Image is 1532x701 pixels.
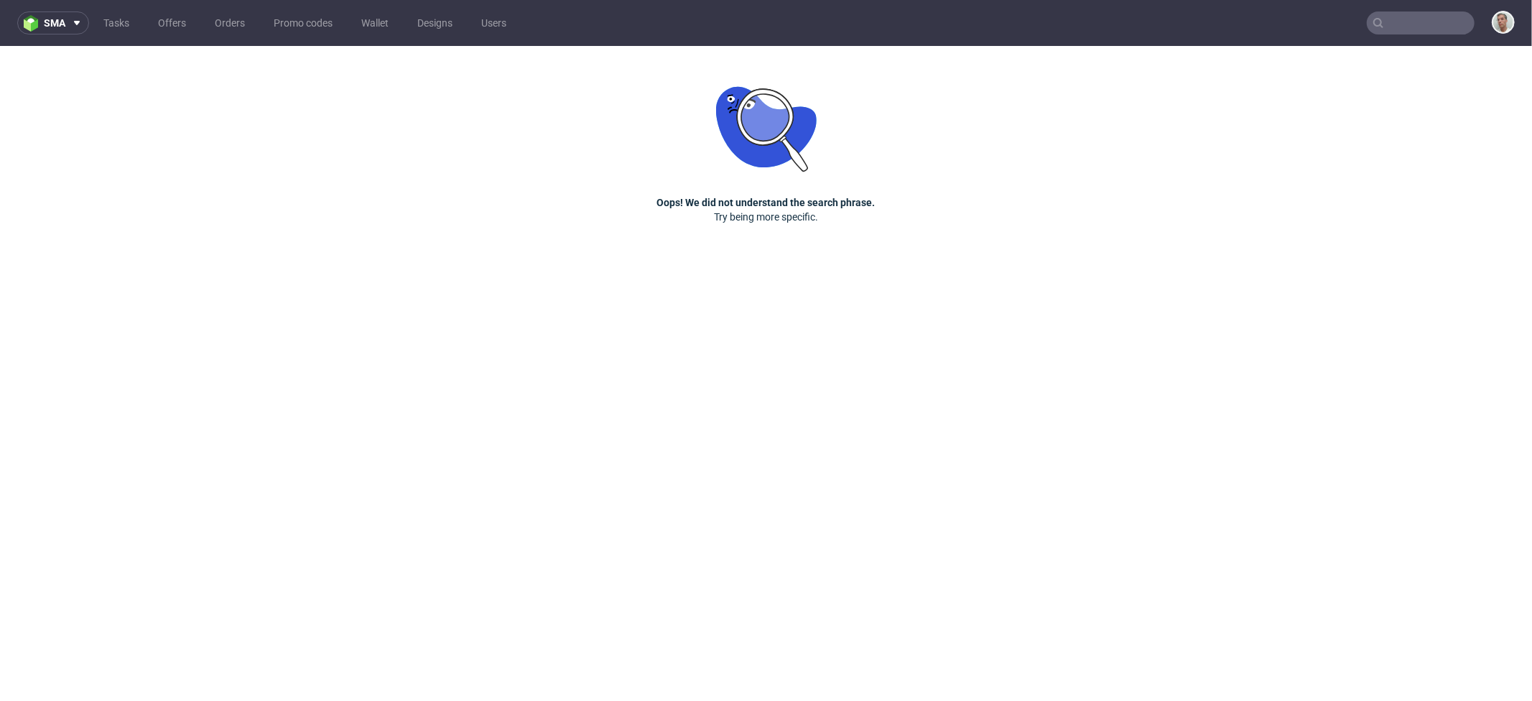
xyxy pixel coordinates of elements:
[17,11,89,34] button: sma
[24,15,44,32] img: logo
[95,11,138,34] a: Tasks
[1493,12,1513,32] img: Jessica Desforges
[353,11,397,34] a: Wallet
[657,195,876,210] h3: Oops! We did not understand the search phrase.
[473,11,515,34] a: Users
[149,11,195,34] a: Offers
[714,210,818,224] p: Try being more specific.
[409,11,461,34] a: Designs
[206,11,254,34] a: Orders
[265,11,341,34] a: Promo codes
[44,18,65,28] span: sma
